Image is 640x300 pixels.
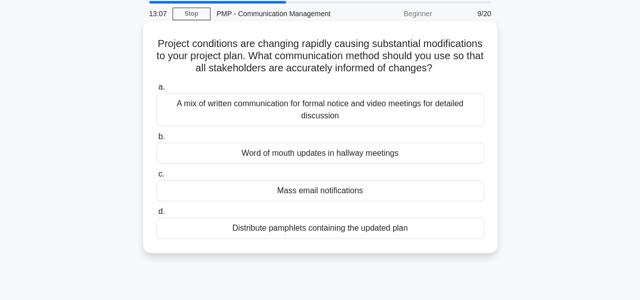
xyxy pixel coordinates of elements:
[156,180,484,201] div: Mass email notifications
[156,218,484,239] div: Distribute pamphlets containing the updated plan
[350,4,438,24] div: Beginner
[143,4,173,24] div: 13:07
[210,4,350,24] div: PMP - Communication Management
[173,8,210,20] a: Stop
[158,207,165,216] span: d.
[438,4,497,24] div: 9/20
[158,82,165,91] span: a.
[156,143,484,164] div: Word of mouth updates in hallway meetings
[158,132,165,141] span: b.
[156,93,484,126] div: A mix of written communication for formal notice and video meetings for detailed discussion
[155,37,485,75] h5: Project conditions are changing rapidly causing substantial modifications to your project plan. W...
[158,169,164,178] span: c.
